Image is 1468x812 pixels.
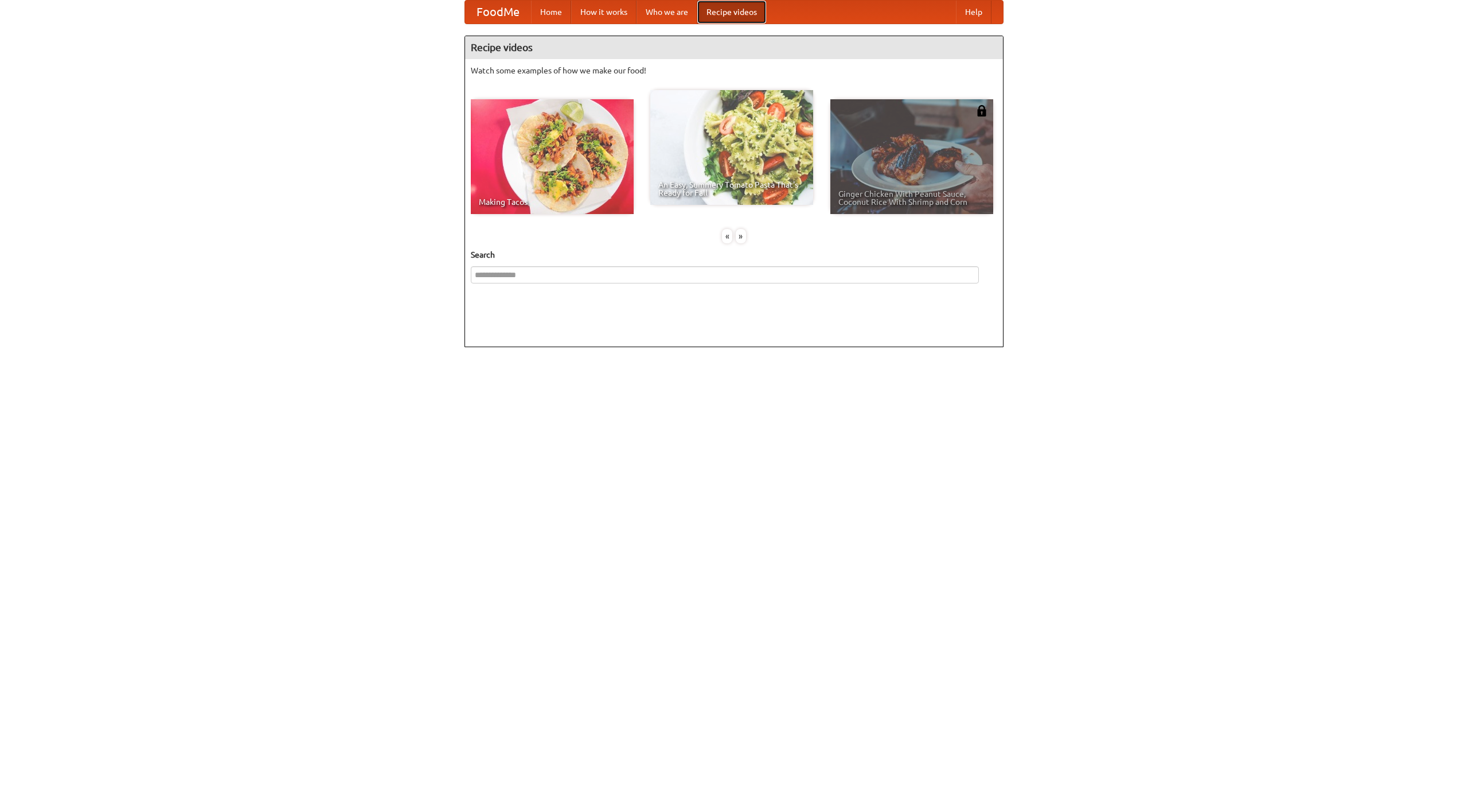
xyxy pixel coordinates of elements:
span: An Easy, Summery Tomato Pasta That's Ready for Fall [658,181,805,197]
a: Help [956,1,991,24]
h4: Recipe videos [465,36,1003,59]
div: « [722,229,732,243]
a: Home [531,1,571,24]
a: How it works [571,1,637,24]
h5: Search [471,249,997,261]
a: An Easy, Summery Tomato Pasta That's Ready for Fall [650,90,813,205]
a: Who we are [637,1,697,24]
span: Making Tacos [479,198,626,206]
a: Recipe videos [697,1,766,24]
img: 483408.png [976,105,987,116]
a: FoodMe [465,1,531,24]
div: » [736,229,746,243]
a: Making Tacos [471,99,634,214]
p: Watch some examples of how we make our food! [471,65,997,76]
